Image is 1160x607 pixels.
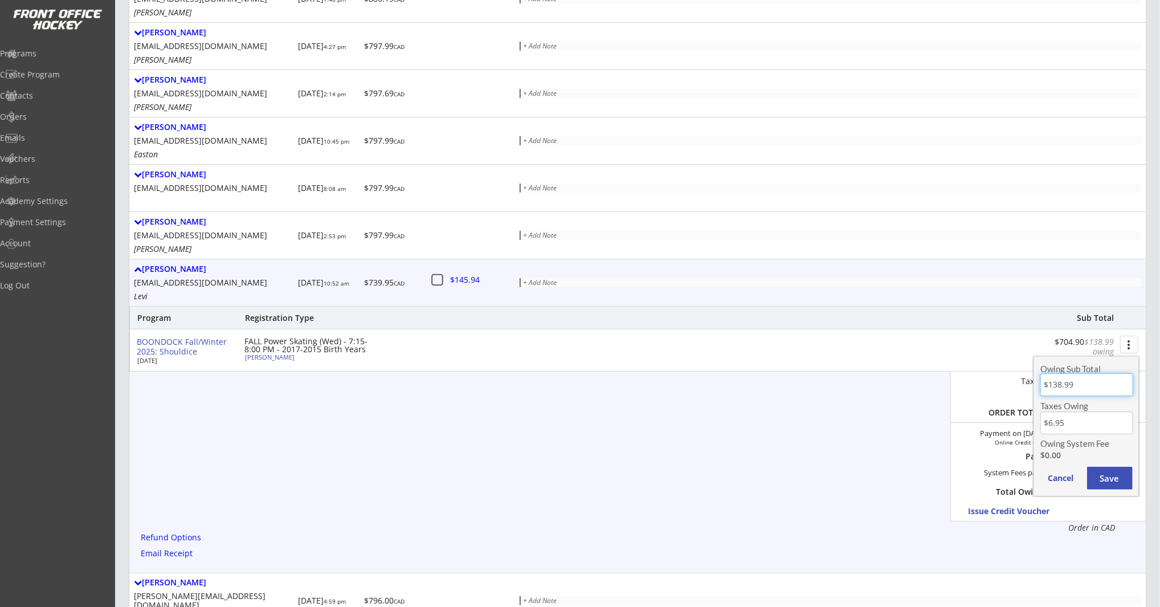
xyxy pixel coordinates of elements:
font: CAD [394,232,405,240]
div: [PERSON_NAME] [134,217,293,227]
div: Easton [134,150,293,160]
div: [EMAIL_ADDRESS][DOMAIN_NAME] [134,136,293,146]
button: Issue Credit Voucher [968,504,1073,519]
button: Cancel [1040,467,1081,490]
div: $797.99 [364,42,426,50]
button: more_vert [1120,336,1138,353]
font: 2:53 pm [324,232,346,240]
div: Refund Options [141,533,205,542]
div: [DATE] [298,89,360,97]
div: Owing Sub Total [1041,365,1127,373]
font: CAD [394,43,405,51]
div: [PERSON_NAME] [134,28,293,38]
div: [DATE] [298,597,360,605]
div: Payment on [DATE] [955,429,1045,438]
font: CAD [394,137,405,145]
div: [EMAIL_ADDRESS][DOMAIN_NAME] [134,278,293,288]
div: Paid [990,451,1043,462]
div: + Add Note [523,137,1139,144]
div: Taxes Owing [1041,402,1127,410]
div: + Add Note [523,232,1139,239]
font: CAD [394,185,405,193]
div: Taxes [983,376,1043,386]
div: [EMAIL_ADDRESS][DOMAIN_NAME] [134,89,293,99]
div: [EMAIL_ADDRESS][DOMAIN_NAME] [134,42,293,51]
div: ORDER TOTAL [983,408,1043,418]
div: [PERSON_NAME] [134,75,293,85]
font: CAD [394,90,405,98]
div: Online Credit Card [981,439,1045,446]
div: Owing System Fee [1041,439,1127,448]
div: [DATE] [298,279,360,287]
div: + Add Note [523,90,1139,97]
font: 10:52 am [324,279,349,287]
div: Total Owing [990,487,1043,497]
div: + Add Note [523,43,1139,50]
div: $797.69 [364,89,426,97]
div: Sub Total [1065,313,1114,323]
div: + Add Note [523,185,1139,192]
div: + Add Note [523,279,1139,286]
font: CAD [394,597,405,605]
div: FALL Power Skating (Wed) - 7:15-8:00 PM - 2017-2015 Birth Years [244,337,375,353]
div: [DATE] [298,184,360,192]
div: [EMAIL_ADDRESS][DOMAIN_NAME] [134,184,293,193]
div: [DATE] [298,137,360,145]
button: Save [1087,467,1133,490]
div: [DATE] [298,231,360,239]
font: 8:08 am [324,185,346,193]
div: [DATE] [298,42,360,50]
div: Added on for customer to pay [1041,451,1127,460]
font: 4:59 pm [324,597,346,605]
div: Email Receipt [141,549,199,558]
div: $797.99 [364,184,426,192]
div: Levi [134,292,293,302]
div: + Add Note [523,597,1139,604]
font: 10:45 pm [324,137,349,145]
div: $704.90 [1044,337,1114,357]
div: [PERSON_NAME] [134,123,293,132]
div: [PERSON_NAME] [134,245,293,254]
div: [EMAIL_ADDRESS][DOMAIN_NAME] [134,231,293,241]
div: $797.99 [364,137,426,145]
div: [PERSON_NAME] [134,170,293,180]
div: [PERSON_NAME] [134,55,293,65]
img: FOH%20White%20Logo%20Transparent.png [13,9,103,30]
div: Registration Type [245,313,375,323]
div: [PERSON_NAME] [134,264,293,274]
div: $797.99 [364,231,426,239]
div: [PERSON_NAME] [134,8,293,18]
font: 4:27 pm [324,43,346,51]
font: 2:14 pm [324,90,346,98]
div: $796.00 [364,597,426,605]
div: Order in CAD [983,522,1115,533]
div: $0.00 [1041,451,1127,459]
div: BOONDOCK Fall/Winter 2025: Shouldice [137,337,235,357]
font: $138.99 owing [1085,336,1117,357]
div: $739.95 [364,279,426,287]
div: Program [137,313,199,323]
div: [PERSON_NAME] [134,103,293,112]
font: CAD [394,279,405,287]
div: [DATE] [137,357,228,364]
div: [PERSON_NAME] [134,578,293,588]
div: System Fees paid [974,468,1043,478]
div: [PERSON_NAME] [245,354,372,360]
